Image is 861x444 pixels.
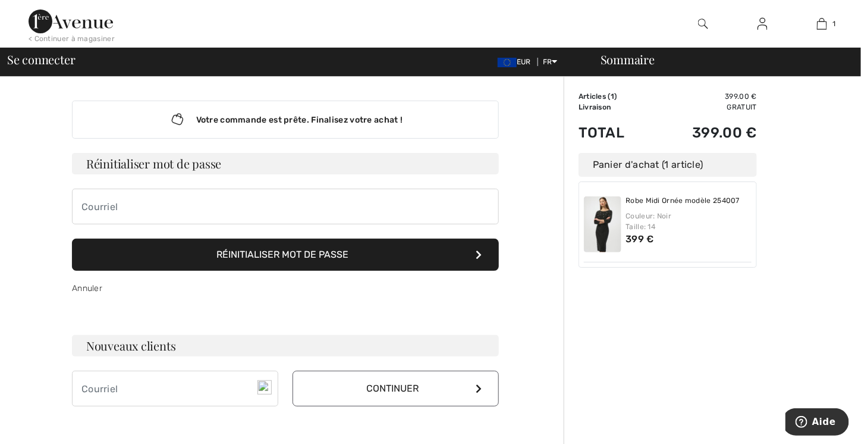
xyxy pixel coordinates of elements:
[626,233,655,245] span: 399 €
[653,112,757,153] td: 399.00 €
[72,101,499,139] div: Votre commande est prête. Finalisez votre achat !
[293,371,499,407] button: Continuer
[498,58,517,67] img: Euro
[584,196,621,252] img: Robe Midi Ornée modèle 254007
[72,283,102,293] a: Annuler
[653,102,757,112] td: Gratuit
[579,102,653,112] td: Livraison
[817,17,827,31] img: Mon panier
[543,58,558,66] span: FR
[579,112,653,153] td: Total
[833,18,836,29] span: 1
[611,92,614,101] span: 1
[72,335,499,357] h3: Nouveaux clients
[626,211,752,232] div: Couleur: Noir Taille: 14
[29,33,115,44] div: < Continuer à magasiner
[498,58,536,66] span: EUR
[579,153,757,177] div: Panier d'achat (1 article)
[72,153,499,174] h3: Réinitialiser mot de passe
[626,196,740,206] a: Robe Midi Ornée modèle 254007
[785,408,849,438] iframe: Ouvre un widget dans lequel vous pouvez trouver plus d’informations
[748,17,777,32] a: Se connecter
[29,10,113,33] img: 1ère Avenue
[586,54,854,65] div: Sommaire
[72,239,499,271] button: Réinitialiser mot de passe
[257,380,272,395] img: npw-badge-icon-locked.svg
[7,54,75,65] span: Se connecter
[758,17,768,31] img: Mes infos
[72,371,278,407] input: Courriel
[579,91,653,102] td: Articles ( )
[793,17,851,31] a: 1
[72,189,499,224] input: Courriel
[698,17,708,31] img: recherche
[653,91,757,102] td: 399.00 €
